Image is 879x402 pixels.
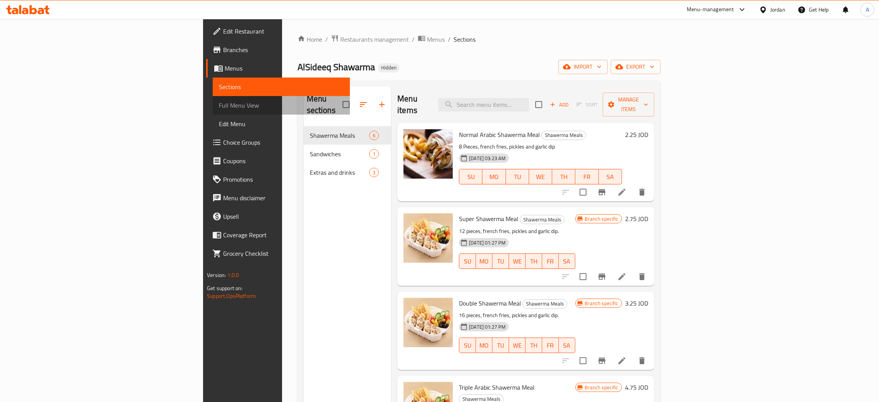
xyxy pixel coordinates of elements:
[206,59,350,78] a: Menus
[206,170,350,189] a: Promotions
[206,244,350,263] a: Grocery Checklist
[412,35,415,44] li: /
[625,213,648,224] h6: 2.75 JOD
[633,183,651,201] button: delete
[459,338,476,353] button: SU
[223,45,344,54] span: Branches
[532,171,549,182] span: WE
[213,78,350,96] a: Sections
[593,351,611,370] button: Branch-specific-item
[549,100,570,109] span: Add
[492,253,509,269] button: TU
[459,382,534,393] span: Triple Arabic Shawerma Meal
[611,60,661,74] button: export
[866,5,869,14] span: A
[466,155,509,162] span: [DATE] 03:23 AM
[459,129,540,140] span: Normal Arabic Shawerma Meal
[223,156,344,166] span: Coupons
[562,256,572,267] span: SA
[403,213,453,263] img: Super Shawerma Meal
[520,215,564,224] span: Shawerma Meals
[558,60,608,74] button: import
[403,298,453,347] img: Double Shawerma Meal
[617,62,654,72] span: export
[459,142,622,152] p: 8 Pieces, french fries, pickles and garlic dip
[571,99,603,111] span: Select section first
[602,171,619,182] span: SA
[575,184,591,200] span: Select to update
[531,96,547,113] span: Select section
[462,340,473,351] span: SU
[523,299,567,308] span: Shawerma Meals
[609,95,648,114] span: Manage items
[582,384,622,391] span: Branch specific
[582,215,622,223] span: Branch specific
[603,93,654,117] button: Manage items
[552,169,575,184] button: TH
[509,171,526,182] span: TU
[617,356,627,365] a: Edit menu item
[297,58,375,76] span: AlSideeq Shawarma
[486,171,503,182] span: MO
[206,207,350,226] a: Upsell
[547,99,571,111] button: Add
[369,149,379,159] div: items
[520,215,565,224] div: Shawerma Meals
[304,145,392,163] div: Sandwiches1
[354,95,373,114] span: Sort sections
[542,131,586,140] span: Shawerma Meals
[593,183,611,201] button: Branch-specific-item
[207,283,242,293] span: Get support on:
[496,256,506,267] span: TU
[479,340,489,351] span: MO
[565,62,602,72] span: import
[625,382,648,393] h6: 4.75 JOD
[466,239,509,247] span: [DATE] 01:27 PM
[529,340,539,351] span: TH
[625,129,648,140] h6: 2.25 JOD
[479,256,489,267] span: MO
[459,253,476,269] button: SU
[466,323,509,331] span: [DATE] 01:27 PM
[509,253,526,269] button: WE
[459,297,521,309] span: Double Shawerma Meal
[378,64,400,71] span: Hidden
[304,126,392,145] div: Shawerma Meals6
[770,5,785,14] div: Jordan
[545,256,556,267] span: FR
[512,340,523,351] span: WE
[545,340,556,351] span: FR
[397,93,429,116] h2: Menu items
[459,169,482,184] button: SU
[340,35,409,44] span: Restaurants management
[427,35,445,44] span: Menus
[575,269,591,285] span: Select to update
[418,34,445,44] a: Menus
[219,119,344,128] span: Edit Menu
[225,64,344,73] span: Menus
[476,338,492,353] button: MO
[633,267,651,286] button: delete
[459,213,518,225] span: Super Shawerma Meal
[526,338,542,353] button: TH
[304,163,392,182] div: Extras and drinks3
[575,353,591,369] span: Select to update
[219,82,344,91] span: Sections
[219,101,344,110] span: Full Menu View
[206,133,350,152] a: Choice Groups
[206,189,350,207] a: Menu disclaimer
[512,256,523,267] span: WE
[482,169,506,184] button: MO
[448,35,450,44] li: /
[223,230,344,240] span: Coverage Report
[462,171,479,182] span: SU
[206,22,350,41] a: Edit Restaurant
[310,149,369,159] span: Sandwiches
[207,270,226,280] span: Version:
[687,5,734,14] div: Menu-management
[207,291,256,301] a: Support.OpsPlatform
[599,169,622,184] button: SA
[213,96,350,115] a: Full Menu View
